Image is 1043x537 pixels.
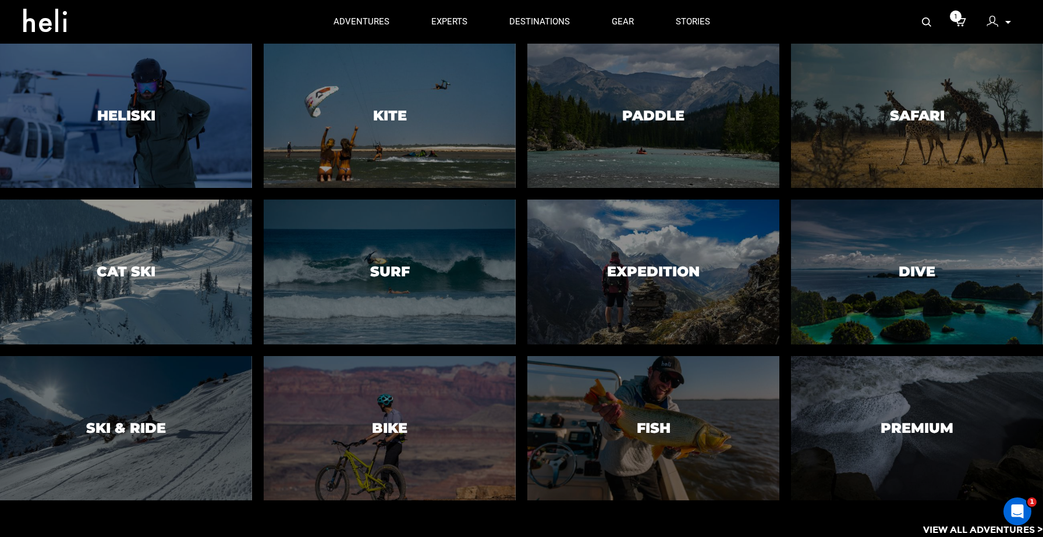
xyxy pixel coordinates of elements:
h3: Surf [370,264,410,279]
span: 1 [950,10,962,22]
a: PremiumPremium image [791,356,1043,500]
iframe: Intercom live chat [1003,497,1031,525]
h3: Bike [372,421,407,436]
h3: Ski & Ride [86,421,166,436]
h3: Heliski [97,108,155,123]
img: search-bar-icon.svg [922,17,931,27]
h3: Premium [881,421,953,436]
p: destinations [509,16,570,28]
img: signin-icon-3x.png [987,16,998,27]
h3: Expedition [607,264,700,279]
h3: Paddle [622,108,684,123]
span: 1 [1027,497,1037,507]
p: adventures [334,16,389,28]
h3: Kite [373,108,407,123]
p: experts [431,16,467,28]
h3: Dive [899,264,935,279]
h3: Cat Ski [97,264,155,279]
h3: Safari [890,108,945,123]
p: View All Adventures > [923,524,1043,537]
h3: Fish [637,421,670,436]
